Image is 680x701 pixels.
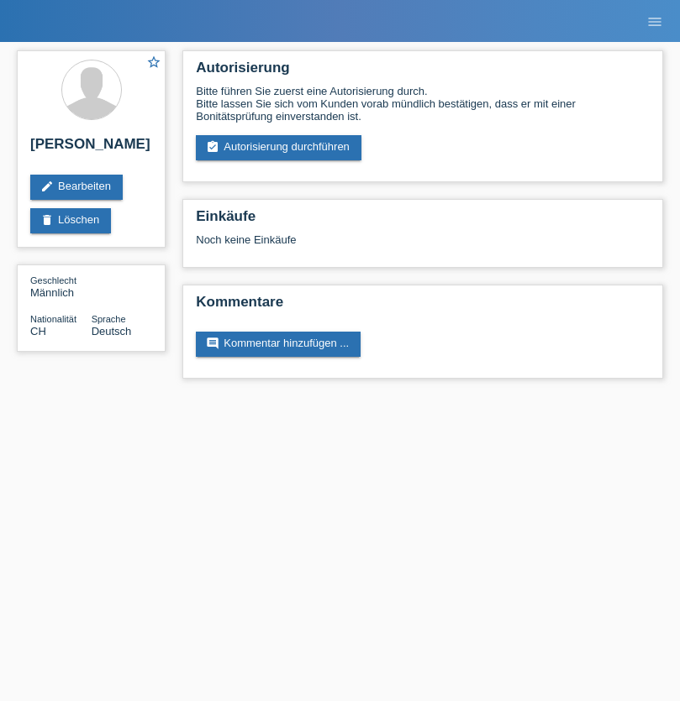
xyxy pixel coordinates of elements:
[92,325,132,337] span: Deutsch
[30,274,92,299] div: Männlich
[206,337,219,350] i: comment
[196,294,650,319] h2: Kommentare
[92,314,126,324] span: Sprache
[146,55,161,70] i: star_border
[638,16,672,26] a: menu
[206,140,219,154] i: assignment_turned_in
[146,55,161,72] a: star_border
[196,135,361,160] a: assignment_turned_inAutorisierung durchführen
[196,60,650,85] h2: Autorisierung
[40,180,54,193] i: edit
[40,213,54,227] i: delete
[30,136,152,161] h2: [PERSON_NAME]
[30,175,123,200] a: editBearbeiten
[30,325,46,337] span: Schweiz
[30,314,76,324] span: Nationalität
[30,275,76,285] span: Geschlecht
[196,332,361,357] a: commentKommentar hinzufügen ...
[196,233,650,259] div: Noch keine Einkäufe
[196,208,650,233] h2: Einkäufe
[646,13,663,30] i: menu
[30,208,111,233] a: deleteLöschen
[196,85,650,123] div: Bitte führen Sie zuerst eine Autorisierung durch. Bitte lassen Sie sich vom Kunden vorab mündlich...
